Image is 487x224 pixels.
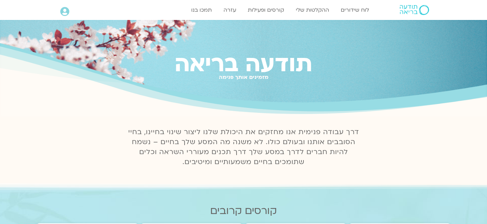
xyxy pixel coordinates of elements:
[188,4,215,16] a: תמכו בנו
[337,4,372,16] a: לוח שידורים
[400,5,429,15] img: תודעה בריאה
[244,4,287,16] a: קורסים ופעילות
[36,205,451,217] h2: קורסים קרובים
[292,4,332,16] a: ההקלטות שלי
[220,4,240,16] a: עזרה
[124,127,363,167] p: דרך עבודה פנימית אנו מחזקים את היכולת שלנו ליצור שינוי בחיינו, בחיי הסובבים אותנו ובעולם כולו. לא...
